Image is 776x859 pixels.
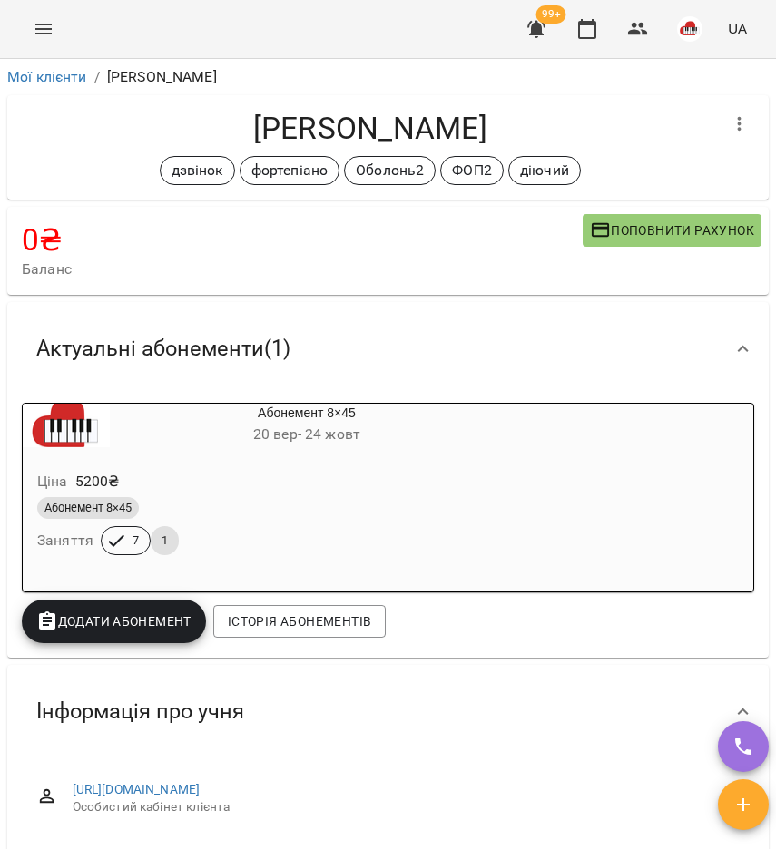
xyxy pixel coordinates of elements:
[36,610,192,632] span: Додати Абонемент
[172,160,223,181] p: дзвінок
[452,160,492,181] p: ФОП2
[37,469,68,494] h6: Ціна
[590,220,754,241] span: Поповнити рахунок
[213,605,386,638] button: Історія абонементів
[251,160,328,181] p: фортепіано
[508,156,581,185] div: діючий
[356,160,424,181] p: Оболонь2
[36,698,244,726] span: Інформація про учня
[37,528,93,553] h6: Заняття
[721,12,754,45] button: UA
[36,335,290,363] span: Актуальні абонементи ( 1 )
[22,110,718,147] h4: [PERSON_NAME]
[107,66,217,88] p: [PERSON_NAME]
[536,5,566,24] span: 99+
[160,156,235,185] div: дзвінок
[240,156,339,185] div: фортепіано
[677,16,702,42] img: 42377b0de29e0fb1f7aad4b12e1980f7.jpeg
[728,19,747,38] span: UA
[75,471,120,493] p: 5200 ₴
[7,302,769,395] div: Актуальні абонементи(1)
[253,425,360,443] span: 20 вер - 24 жовт
[22,259,583,280] span: Баланс
[110,404,504,447] div: Абонемент 8×45
[583,214,761,247] button: Поповнити рахунок
[22,221,583,259] h4: 0 ₴
[37,500,139,516] span: Абонемент 8×45
[7,68,87,85] a: Мої клієнти
[122,532,150,549] span: 7
[73,798,740,816] span: Особистий кабінет клієнта
[151,532,179,549] span: 1
[7,665,769,758] div: Інформація про учня
[73,782,201,796] a: [URL][DOMAIN_NAME]
[7,66,769,88] nav: breadcrumb
[23,404,110,447] div: Абонемент 8×45
[23,404,504,577] button: Абонемент 8×4520 вер- 24 жовтЦіна5200₴Абонемент 8×45Заняття71
[344,156,436,185] div: Оболонь2
[228,610,371,632] span: Історія абонементів
[22,600,206,643] button: Додати Абонемент
[22,7,65,51] button: Menu
[520,160,569,181] p: діючий
[440,156,504,185] div: ФОП2
[94,66,100,88] li: /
